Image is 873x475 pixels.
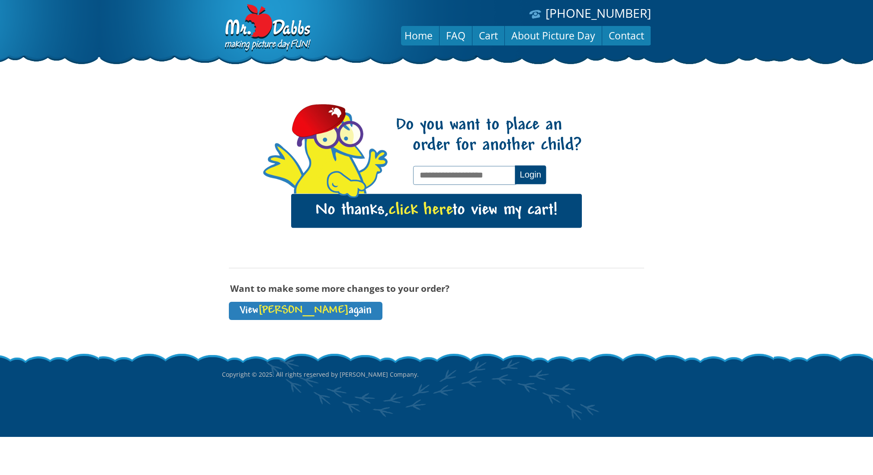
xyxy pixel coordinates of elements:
[258,305,349,317] span: [PERSON_NAME]
[440,25,472,46] a: FAQ
[546,5,651,21] a: [PHONE_NUMBER]
[395,116,582,156] h1: Do you want to place an
[222,4,312,53] img: Dabbs Company
[472,25,504,46] a: Cart
[515,165,546,184] button: Login
[388,202,453,220] span: click here
[291,194,582,228] a: No thanks,click hereto view my cart!
[229,284,644,293] h3: Want to make some more changes to your order?
[326,171,367,198] img: hello
[396,136,582,156] span: order for another child?
[398,25,439,46] a: Home
[229,302,382,320] a: View[PERSON_NAME]again
[602,25,651,46] a: Contact
[505,25,602,46] a: About Picture Day
[222,352,651,397] p: Copyright © 2025. All rights reserved by [PERSON_NAME] Company.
